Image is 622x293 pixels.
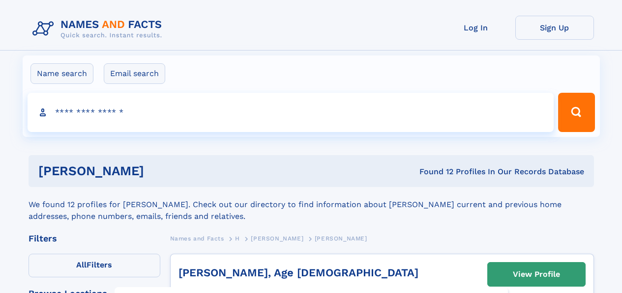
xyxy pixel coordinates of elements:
[235,232,240,244] a: H
[29,16,170,42] img: Logo Names and Facts
[170,232,224,244] a: Names and Facts
[104,63,165,84] label: Email search
[488,263,585,286] a: View Profile
[513,263,560,286] div: View Profile
[437,16,515,40] a: Log In
[38,165,282,177] h1: [PERSON_NAME]
[178,266,418,279] a: [PERSON_NAME], Age [DEMOGRAPHIC_DATA]
[315,235,367,242] span: [PERSON_NAME]
[558,93,594,132] button: Search Button
[76,260,87,269] span: All
[29,234,160,243] div: Filters
[282,166,584,177] div: Found 12 Profiles In Our Records Database
[29,254,160,277] label: Filters
[251,235,303,242] span: [PERSON_NAME]
[251,232,303,244] a: [PERSON_NAME]
[235,235,240,242] span: H
[30,63,93,84] label: Name search
[28,93,554,132] input: search input
[515,16,594,40] a: Sign Up
[29,187,594,222] div: We found 12 profiles for [PERSON_NAME]. Check out our directory to find information about [PERSON...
